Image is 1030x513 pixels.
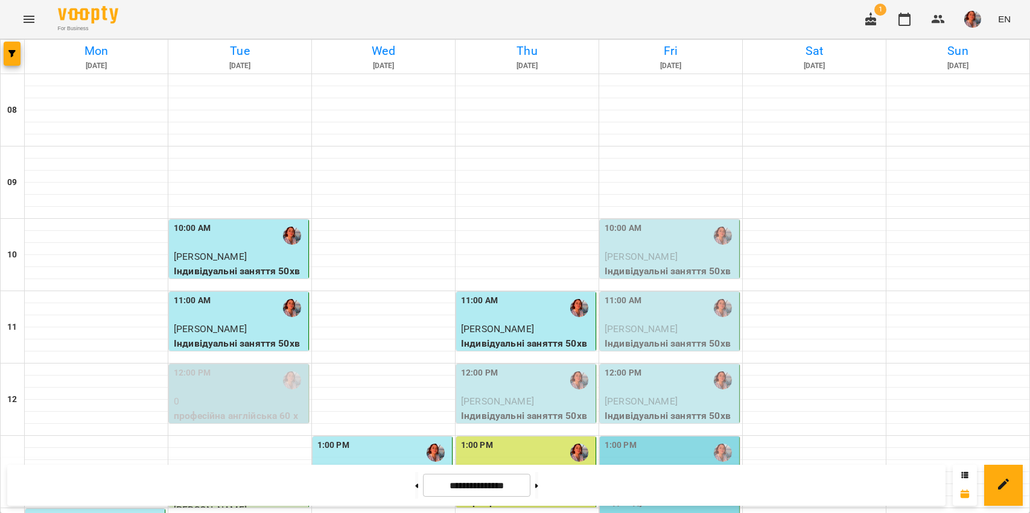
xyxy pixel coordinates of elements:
[461,294,498,307] label: 11:00 AM
[461,323,534,335] span: [PERSON_NAME]
[7,321,17,334] h6: 11
[7,248,17,262] h6: 10
[7,176,17,189] h6: 09
[570,299,588,317] img: Діана Кійко
[605,439,637,452] label: 1:00 PM
[874,4,886,16] span: 1
[888,60,1028,72] h6: [DATE]
[605,323,678,335] span: [PERSON_NAME]
[605,264,737,279] p: Індивідуальні заняття 50хв
[170,60,310,72] h6: [DATE]
[605,395,678,407] span: [PERSON_NAME]
[605,251,678,262] span: [PERSON_NAME]
[745,42,884,60] h6: Sat
[314,60,453,72] h6: [DATE]
[283,371,301,389] img: Діана Кійко
[14,5,43,34] button: Menu
[58,6,118,24] img: Voopty Logo
[461,367,498,380] label: 12:00 PM
[457,42,597,60] h6: Thu
[58,25,118,33] span: For Business
[461,439,493,452] label: 1:00 PM
[461,395,534,407] span: [PERSON_NAME]
[174,367,211,380] label: 12:00 PM
[27,60,166,72] h6: [DATE]
[964,11,981,28] img: 1ca8188f67ff8bc7625fcfef7f64a17b.jpeg
[7,104,17,117] h6: 08
[605,367,641,380] label: 12:00 PM
[461,409,593,423] p: Індивідуальні заняття 50хв
[605,222,641,235] label: 10:00 AM
[745,60,884,72] h6: [DATE]
[714,371,732,389] img: Діана Кійко
[174,294,211,307] label: 11:00 AM
[570,371,588,389] img: Діана Кійко
[174,409,306,437] p: професійна англійська 60 хв.
[283,227,301,245] img: Діана Кійко
[714,227,732,245] img: Діана Кійко
[461,336,593,351] p: Індивідуальні заняття 50хв
[314,42,453,60] h6: Wed
[174,251,247,262] span: [PERSON_NAME]
[170,42,310,60] h6: Tue
[27,42,166,60] h6: Mon
[570,444,588,462] img: Діана Кійко
[605,409,737,423] p: Індивідуальні заняття 50хв
[601,42,740,60] h6: Fri
[174,222,211,235] label: 10:00 AM
[7,393,17,406] h6: 12
[317,439,349,452] label: 1:00 PM
[174,264,306,279] p: Індивідуальні заняття 50хв
[998,13,1011,25] span: EN
[714,444,732,462] img: Діана Кійко
[174,394,306,409] p: 0
[714,299,732,317] img: Діана Кійко
[601,60,740,72] h6: [DATE]
[283,299,301,317] img: Діана Кійко
[174,323,247,335] span: [PERSON_NAME]
[605,294,641,307] label: 11:00 AM
[427,444,445,462] img: Діана Кійко
[174,336,306,351] p: Індивідуальні заняття 50хв
[605,336,737,351] p: Індивідуальні заняття 50хв
[888,42,1028,60] h6: Sun
[457,60,597,72] h6: [DATE]
[993,8,1016,30] button: EN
